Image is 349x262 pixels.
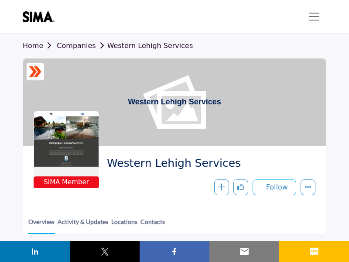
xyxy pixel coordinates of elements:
[302,8,326,25] button: Toggle navigation
[140,217,165,233] a: Contacts
[28,217,55,234] a: Overview
[107,41,193,50] a: ​Western Lehigh Services
[301,179,315,195] button: More details
[107,156,309,171] span: ​Western Lehigh Services
[309,246,319,257] img: sms sharing button
[35,177,97,187] span: SIMA Member
[23,41,57,50] a: Home
[111,217,138,233] a: Locations
[23,11,59,22] img: site Logo
[169,246,180,257] img: facebook sharing button
[30,246,40,257] img: linkedin sharing button
[239,246,250,257] img: email sharing button
[253,179,296,195] button: Follow
[99,246,110,257] img: twitter sharing button
[29,65,42,78] img: ASM Certified
[57,41,107,50] a: Companies
[128,59,221,146] h1: ​Western Lehigh Services
[233,179,248,195] button: Like
[57,217,109,233] a: Activity & Updates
